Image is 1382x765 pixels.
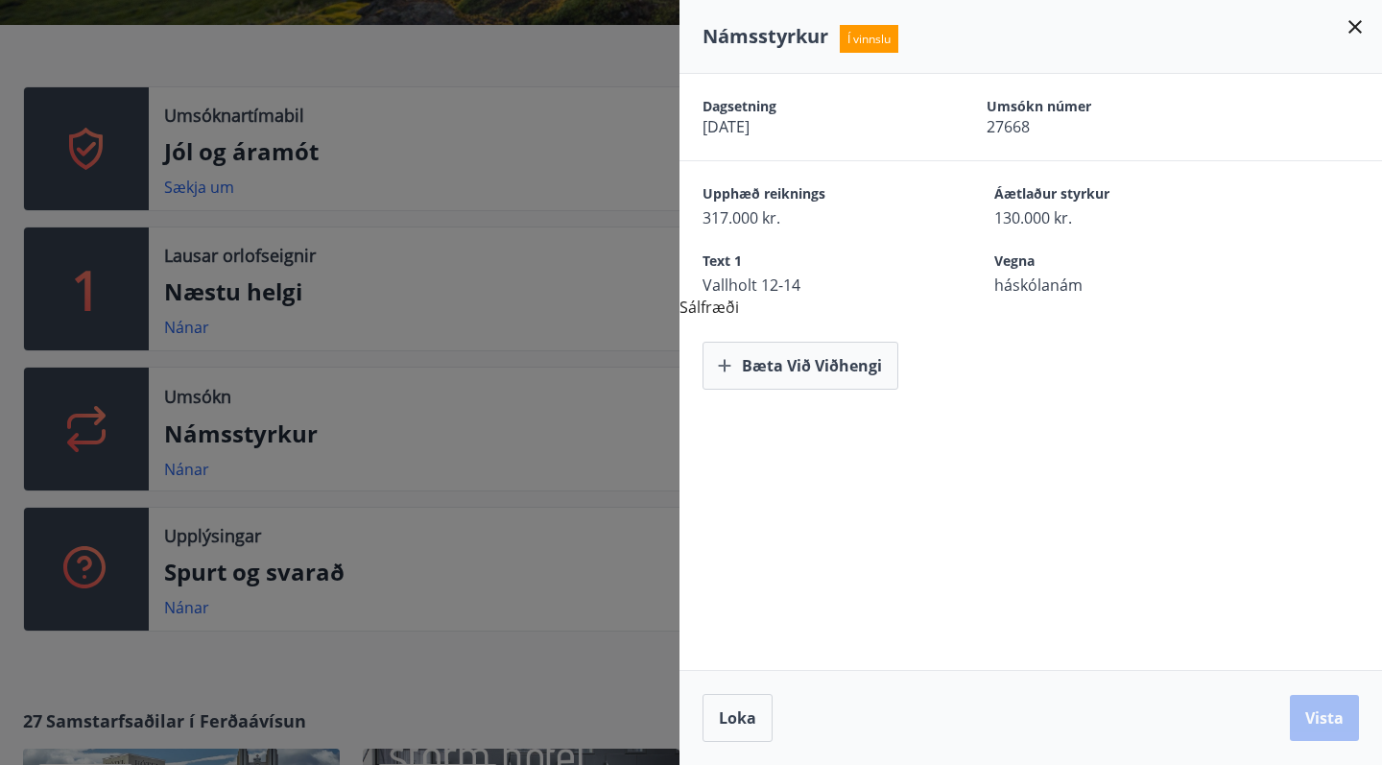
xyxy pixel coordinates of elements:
[840,25,898,53] span: Í vinnslu
[703,23,828,49] span: Námsstyrkur
[703,342,898,390] button: Bæta við viðhengi
[994,275,1219,296] span: háskólanám
[987,116,1203,137] span: 27668
[703,116,919,137] span: [DATE]
[703,251,927,275] span: Text 1
[703,97,919,116] span: Dagsetning
[994,207,1219,228] span: 130.000 kr.
[719,707,756,729] span: Loka
[994,184,1219,207] span: Áætlaður styrkur
[679,74,1382,390] div: Sálfræði
[703,207,927,228] span: 317.000 kr.
[703,275,927,296] span: Vallholt 12-14
[703,184,927,207] span: Upphæð reiknings
[703,694,773,742] button: Loka
[987,97,1203,116] span: Umsókn númer
[994,251,1219,275] span: Vegna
